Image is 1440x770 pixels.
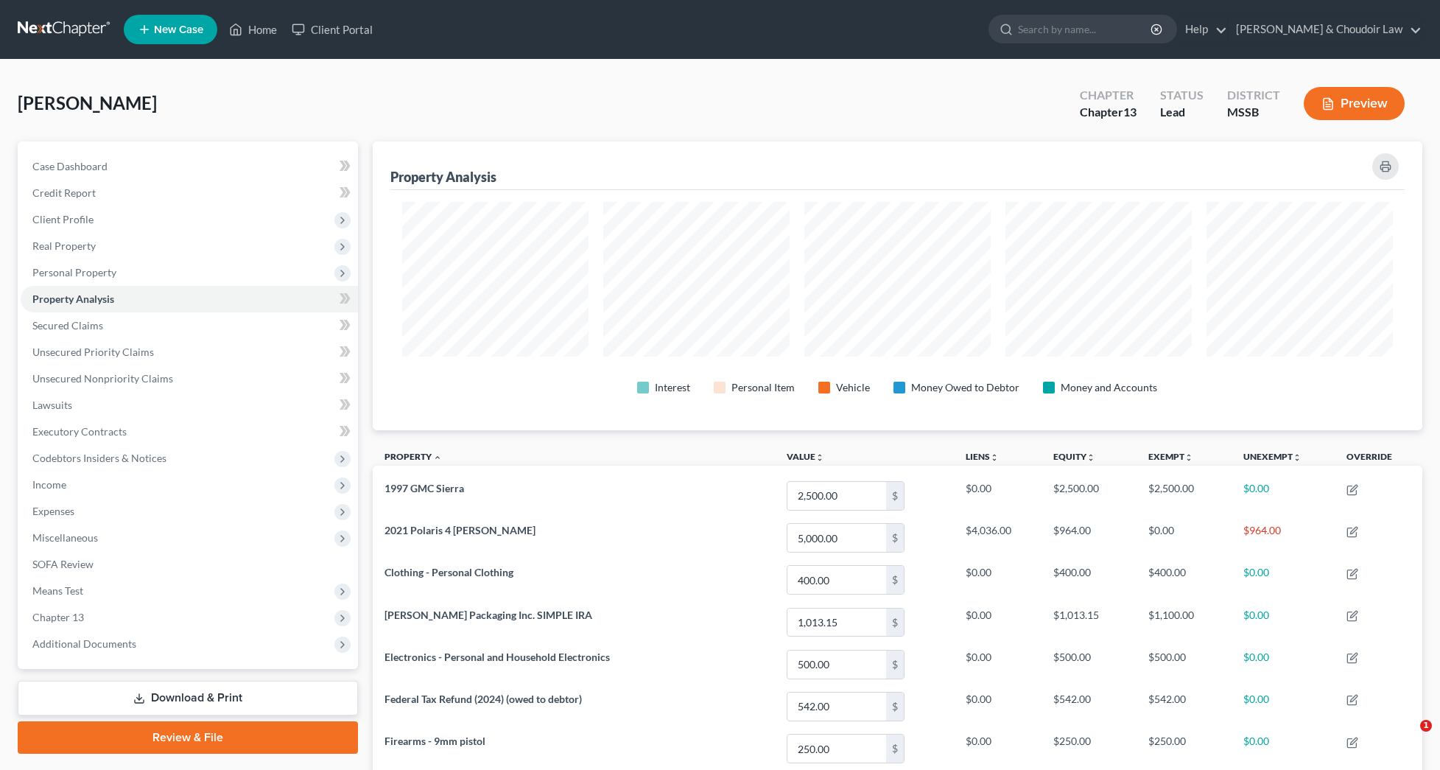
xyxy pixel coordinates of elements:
td: $0.00 [1232,727,1335,769]
input: 0.00 [787,735,886,763]
td: $0.00 [1232,601,1335,643]
td: $0.00 [1232,475,1335,517]
span: New Case [154,24,203,35]
a: Liensunfold_more [966,451,999,462]
i: unfold_more [1184,453,1193,462]
span: 1997 GMC Sierra [384,482,464,494]
td: $964.00 [1232,517,1335,559]
div: Personal Item [731,380,795,395]
span: Income [32,478,66,491]
div: Chapter [1080,87,1137,104]
input: 0.00 [787,482,886,510]
a: Secured Claims [21,312,358,339]
input: 0.00 [787,566,886,594]
span: Unsecured Priority Claims [32,346,154,358]
a: Case Dashboard [21,153,358,180]
td: $0.00 [954,475,1042,517]
a: Property Analysis [21,286,358,312]
span: Clothing - Personal Clothing [384,566,513,578]
span: [PERSON_NAME] [18,92,157,113]
a: Equityunfold_more [1053,451,1095,462]
a: Lawsuits [21,392,358,419]
span: Case Dashboard [32,160,108,172]
td: $500.00 [1042,643,1137,685]
div: Vehicle [836,380,870,395]
td: $500.00 [1137,643,1232,685]
span: Means Test [32,584,83,597]
div: MSSB [1227,104,1280,121]
th: Override [1335,442,1422,475]
a: Help [1178,16,1227,43]
td: $0.00 [954,601,1042,643]
td: $400.00 [1042,559,1137,601]
div: Money and Accounts [1061,380,1157,395]
span: 13 [1123,105,1137,119]
i: unfold_more [1293,453,1302,462]
button: Preview [1304,87,1405,120]
td: $542.00 [1137,685,1232,727]
td: $0.00 [954,559,1042,601]
span: 2021 Polaris 4 [PERSON_NAME] [384,524,535,536]
div: Status [1160,87,1204,104]
td: $4,036.00 [954,517,1042,559]
a: Unsecured Priority Claims [21,339,358,365]
div: District [1227,87,1280,104]
div: $ [886,693,904,721]
span: Chapter 13 [32,611,84,623]
td: $250.00 [1137,727,1232,769]
a: Review & File [18,721,358,754]
td: $0.00 [1232,685,1335,727]
td: $542.00 [1042,685,1137,727]
a: Valueunfold_more [787,451,824,462]
span: Real Property [32,239,96,252]
i: unfold_more [1086,453,1095,462]
td: $400.00 [1137,559,1232,601]
a: [PERSON_NAME] & Choudoir Law [1229,16,1422,43]
td: $250.00 [1042,727,1137,769]
a: Client Portal [284,16,380,43]
i: unfold_more [815,453,824,462]
span: Expenses [32,505,74,517]
i: expand_less [433,453,442,462]
div: $ [886,566,904,594]
td: $0.00 [954,643,1042,685]
span: SOFA Review [32,558,94,570]
div: Property Analysis [390,168,496,186]
a: Unexemptunfold_more [1243,451,1302,462]
span: Client Profile [32,213,94,225]
input: 0.00 [787,609,886,637]
div: $ [886,735,904,763]
span: Federal Tax Refund (2024) (owed to debtor) [384,693,582,705]
span: Unsecured Nonpriority Claims [32,372,173,385]
a: Executory Contracts [21,419,358,445]
td: $0.00 [954,685,1042,727]
div: Lead [1160,104,1204,121]
span: Firearms - 9mm pistol [384,735,485,747]
input: Search by name... [1018,15,1153,43]
span: Electronics - Personal and Household Electronics [384,651,610,663]
td: $0.00 [1232,559,1335,601]
span: Secured Claims [32,319,103,332]
a: SOFA Review [21,551,358,578]
a: Property expand_less [384,451,442,462]
a: Download & Print [18,681,358,715]
div: Money Owed to Debtor [911,380,1019,395]
span: Credit Report [32,186,96,199]
input: 0.00 [787,693,886,721]
a: Unsecured Nonpriority Claims [21,365,358,392]
span: Lawsuits [32,399,72,411]
span: Property Analysis [32,293,114,305]
i: unfold_more [990,453,999,462]
div: Chapter [1080,104,1137,121]
td: $2,500.00 [1137,475,1232,517]
td: $0.00 [1232,643,1335,685]
td: $1,013.15 [1042,601,1137,643]
iframe: Intercom live chat [1390,720,1425,755]
div: $ [886,482,904,510]
td: $2,500.00 [1042,475,1137,517]
span: Miscellaneous [32,531,98,544]
td: $964.00 [1042,517,1137,559]
input: 0.00 [787,524,886,552]
span: Personal Property [32,266,116,279]
span: Additional Documents [32,637,136,650]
